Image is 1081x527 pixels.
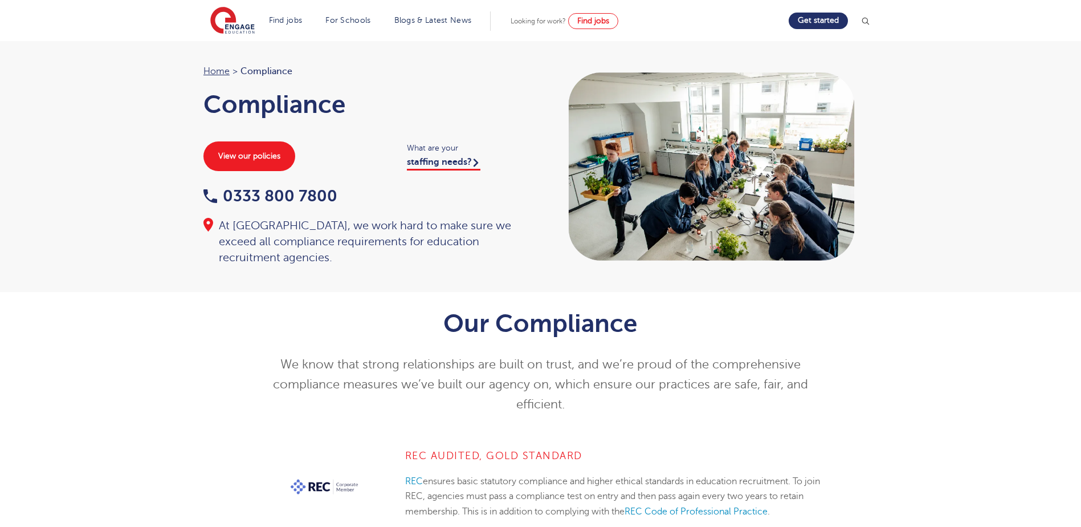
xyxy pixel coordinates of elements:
a: View our policies [203,141,295,171]
h1: Our Compliance [261,309,820,338]
nav: breadcrumb [203,64,529,79]
img: Engage Education [210,7,255,35]
span: Find jobs [577,17,609,25]
a: REC [405,476,423,487]
a: Home [203,66,230,76]
a: staffing needs? [407,157,480,171]
p: ensures basic statutory compliance and higher ethical standards in education recruitment. To join... [405,474,820,519]
span: > [232,66,238,76]
span: Looking for work? [511,17,566,25]
span: Compliance [240,64,292,79]
a: Find jobs [269,16,303,25]
span: What are your [407,141,529,155]
a: Blogs & Latest News [394,16,472,25]
a: Find jobs [568,13,618,29]
a: REC Code of Professional Practice [625,506,768,517]
h4: REC Audited, Gold Standard [405,449,820,463]
h1: Compliance [203,90,529,119]
a: For Schools [325,16,370,25]
div: At [GEOGRAPHIC_DATA], we work hard to make sure we exceed all compliance requirements for educati... [203,218,529,266]
a: 0333 800 7800 [203,187,337,205]
a: Get started [789,13,848,29]
p: We know that strong relationships are built on trust, and we’re proud of the comprehensive compli... [261,355,820,415]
